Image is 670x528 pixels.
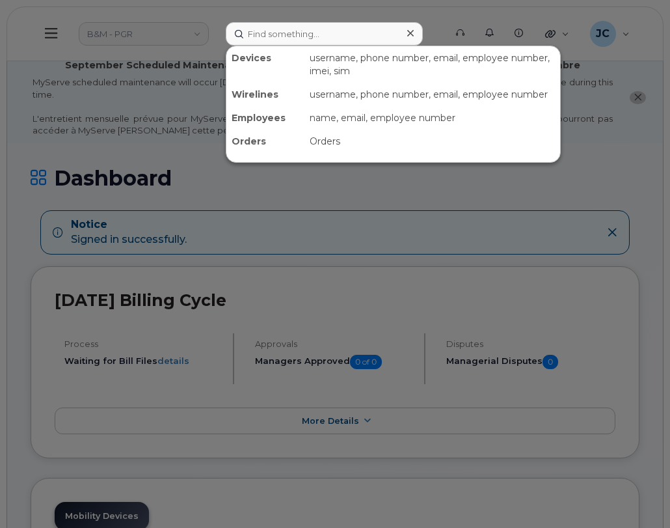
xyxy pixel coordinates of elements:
div: Wirelines [226,83,304,106]
div: Devices [226,46,304,83]
div: Orders [304,130,560,153]
div: username, phone number, email, employee number [304,83,560,106]
div: Orders [226,130,304,153]
div: Employees [226,106,304,130]
div: username, phone number, email, employee number, imei, sim [304,46,560,83]
div: name, email, employee number [304,106,560,130]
